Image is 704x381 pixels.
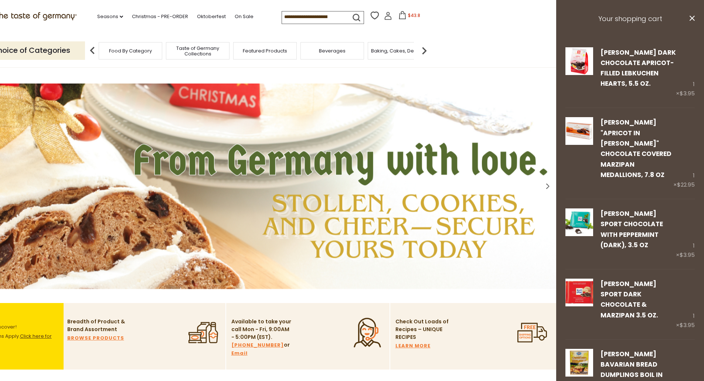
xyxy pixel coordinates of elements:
[601,48,676,88] a: [PERSON_NAME] Dark Chocolate Apricot-Filled Lebkuchen Hearts, 5.5 oz.
[395,342,431,350] a: LEARN MORE
[565,117,593,145] img: Anthon Berg "Apricot in Brandy" Chocolate Covered Marzipan Medallions, 7.8 oz
[673,117,695,190] div: 1 ×
[408,12,420,18] span: $43.8
[231,341,284,349] a: [PHONE_NUMBER]
[680,321,695,329] span: $3.95
[97,13,123,21] a: Seasons
[231,349,248,357] a: Email
[601,279,658,320] a: [PERSON_NAME] Sport Dark Chocolate & Marzipan 3.5 oz.
[319,48,346,54] a: Beverages
[676,279,695,330] div: 1 ×
[235,13,254,21] a: On Sale
[676,208,695,260] div: 1 ×
[565,349,593,377] img: Dr. Knoll Bavarian Bread Dumplings Boil in Bag
[565,208,593,260] a: Ritter Sport Chocolate with Peppermint (Dark), 3.5 oz
[565,47,593,99] a: Weiss Apricot Filled Lebkuchen Herzen in Dark Chocolate
[109,48,152,54] a: Food By Category
[565,208,593,236] img: Ritter Sport Chocolate with Peppermint (Dark), 3.5 oz
[243,48,287,54] a: Featured Products
[417,43,432,58] img: next arrow
[565,47,593,75] img: Weiss Apricot Filled Lebkuchen Herzen in Dark Chocolate
[680,89,695,97] span: $3.95
[601,118,671,179] a: [PERSON_NAME] "Apricot in [PERSON_NAME]" Chocolate Covered Marzipan Medallions, 7.8 oz
[231,318,292,357] p: Available to take your call Mon - Fri, 9:00AM - 5:00PM (EST). or
[371,48,428,54] a: Baking, Cakes, Desserts
[67,334,124,342] a: BROWSE PRODUCTS
[197,13,226,21] a: Oktoberfest
[565,117,593,190] a: Anthon Berg "Apricot in Brandy" Chocolate Covered Marzipan Medallions, 7.8 oz
[677,181,695,188] span: $22.95
[565,279,593,306] img: Ritter Marzipan Chocolate
[676,47,695,99] div: 1 ×
[85,43,100,58] img: previous arrow
[168,45,227,57] a: Taste of Germany Collections
[601,209,663,249] a: [PERSON_NAME] Sport Chocolate with Peppermint (Dark), 3.5 oz
[132,13,188,21] a: Christmas - PRE-ORDER
[394,11,425,22] button: $43.8
[680,251,695,259] span: $3.95
[67,318,128,333] p: Breadth of Product & Brand Assortment
[565,279,593,330] a: Ritter Marzipan Chocolate
[395,318,449,341] p: Check Out Loads of Recipes – UNIQUE RECIPES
